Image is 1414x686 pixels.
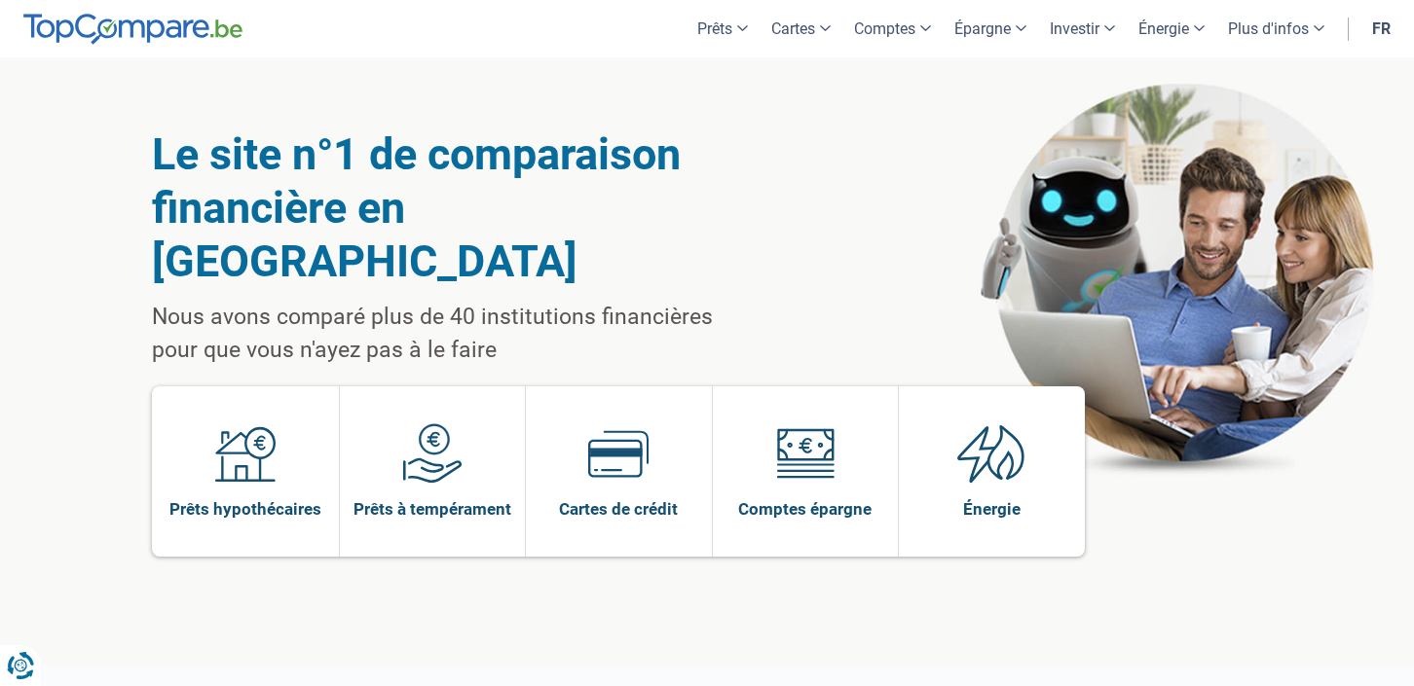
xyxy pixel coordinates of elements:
p: Nous avons comparé plus de 40 institutions financières pour que vous n'ayez pas à le faire [152,301,763,367]
span: Cartes de crédit [559,498,678,520]
a: Énergie Énergie [899,386,1085,557]
img: Comptes épargne [775,423,836,484]
span: Prêts à tempérament [353,498,511,520]
img: Cartes de crédit [588,423,649,484]
span: Comptes épargne [738,498,872,520]
a: Prêts à tempérament Prêts à tempérament [340,386,526,557]
span: Énergie [963,498,1021,520]
span: Prêts hypothécaires [169,498,321,520]
img: Prêts à tempérament [402,423,463,484]
img: TopCompare [23,14,242,45]
a: Cartes de crédit Cartes de crédit [526,386,712,557]
a: Prêts hypothécaires Prêts hypothécaires [152,386,339,557]
img: Énergie [957,423,1025,484]
img: Prêts hypothécaires [215,423,276,484]
h1: Le site n°1 de comparaison financière en [GEOGRAPHIC_DATA] [152,127,763,288]
a: Comptes épargne Comptes épargne [713,386,899,557]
